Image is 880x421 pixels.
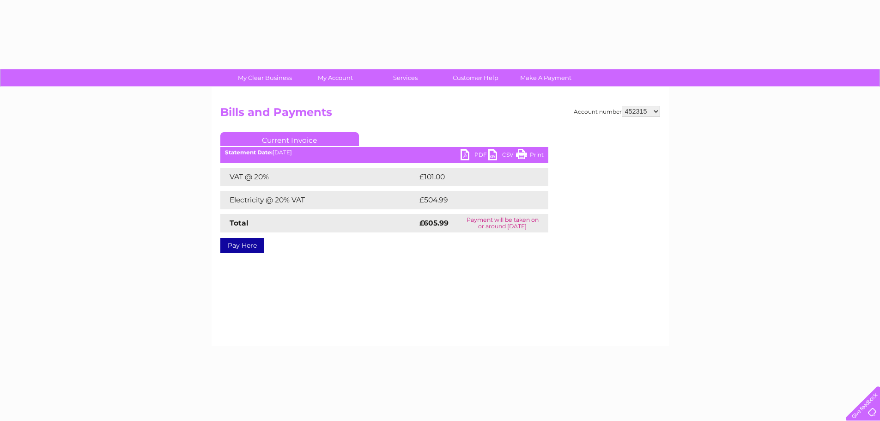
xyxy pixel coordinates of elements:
td: £101.00 [417,168,531,186]
a: Current Invoice [220,132,359,146]
a: Pay Here [220,238,264,253]
a: Print [516,149,544,163]
a: My Account [297,69,373,86]
a: My Clear Business [227,69,303,86]
b: Statement Date: [225,149,273,156]
td: Payment will be taken on or around [DATE] [457,214,548,232]
td: Electricity @ 20% VAT [220,191,417,209]
strong: £605.99 [419,219,449,227]
a: Services [367,69,443,86]
a: Make A Payment [508,69,584,86]
strong: Total [230,219,249,227]
a: CSV [488,149,516,163]
h2: Bills and Payments [220,106,660,123]
a: Customer Help [437,69,514,86]
div: [DATE] [220,149,548,156]
a: PDF [461,149,488,163]
div: Account number [574,106,660,117]
td: VAT @ 20% [220,168,417,186]
td: £504.99 [417,191,532,209]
